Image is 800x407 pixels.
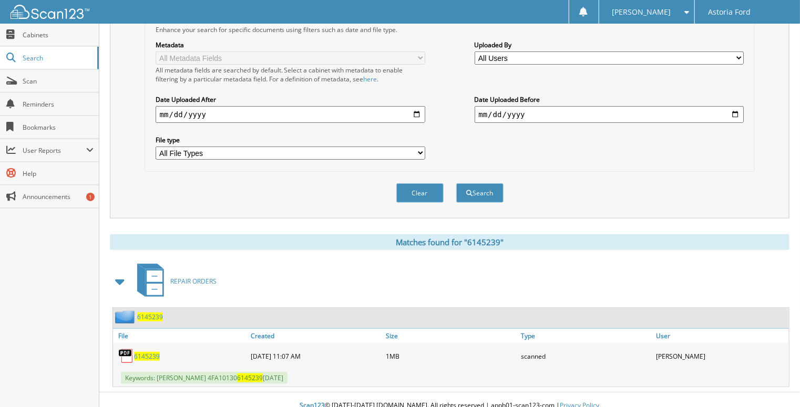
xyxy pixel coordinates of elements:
[86,193,95,201] div: 1
[156,106,425,123] input: start
[156,40,425,49] label: Metadata
[118,348,134,364] img: PDF.png
[156,135,425,144] label: File type
[248,329,383,343] a: Created
[23,30,94,39] span: Cabinets
[113,329,248,343] a: File
[383,346,518,367] div: 1MB
[456,183,504,203] button: Search
[612,9,671,15] span: [PERSON_NAME]
[23,77,94,86] span: Scan
[156,66,425,84] div: All metadata fields are searched by default. Select a cabinet with metadata to enable filtering b...
[131,260,217,302] a: REPAIR ORDERS
[654,346,789,367] div: [PERSON_NAME]
[23,54,92,62] span: Search
[134,352,160,361] a: 6145239
[237,373,263,382] span: 6145239
[519,346,654,367] div: scanned
[383,329,518,343] a: Size
[475,40,744,49] label: Uploaded By
[475,95,744,104] label: Date Uploaded Before
[23,123,94,132] span: Bookmarks
[519,329,654,343] a: Type
[23,100,94,109] span: Reminders
[396,183,444,203] button: Clear
[248,346,383,367] div: [DATE] 11:07 AM
[475,106,744,123] input: end
[110,234,789,250] div: Matches found for "6145239"
[150,25,750,34] div: Enhance your search for specific documents using filters such as date and file type.
[364,75,377,84] a: here
[708,9,751,15] span: Astoria Ford
[23,146,86,155] span: User Reports
[23,192,94,201] span: Announcements
[23,169,94,178] span: Help
[11,5,89,19] img: scan123-logo-white.svg
[170,277,217,286] span: REPAIR ORDERS
[115,310,137,323] img: folder2.png
[121,372,288,384] span: Keywords: [PERSON_NAME] 4FA10130 [DATE]
[137,312,163,321] a: 6145239
[156,95,425,104] label: Date Uploaded After
[654,329,789,343] a: User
